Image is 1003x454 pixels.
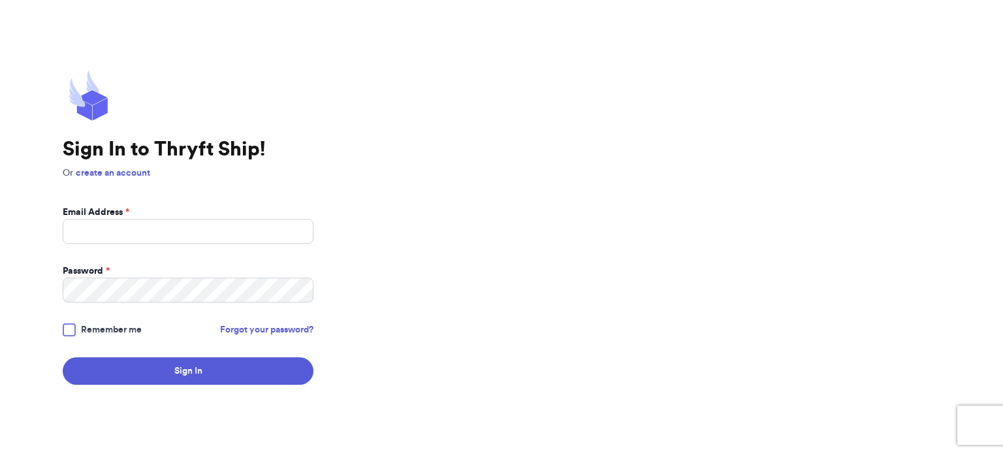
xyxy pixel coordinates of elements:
label: Password [63,265,110,278]
h1: Sign In to Thryft Ship! [63,138,313,161]
button: Sign In [63,357,313,385]
p: Or [63,167,313,180]
label: Email Address [63,206,129,219]
a: create an account [76,169,150,178]
a: Forgot your password? [220,323,313,336]
span: Remember me [81,323,142,336]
